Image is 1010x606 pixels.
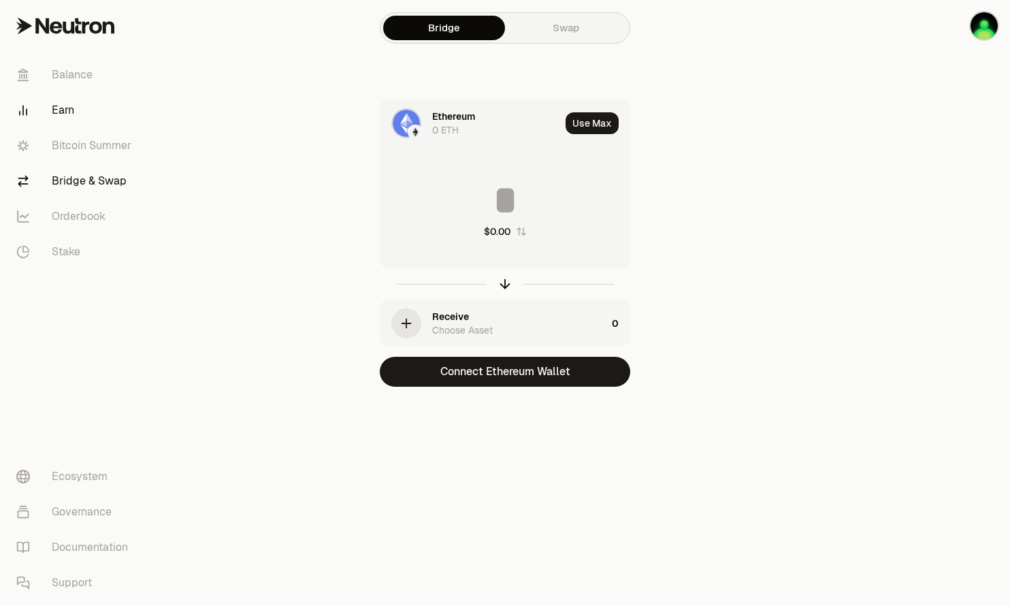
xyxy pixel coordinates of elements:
[566,112,619,134] button: Use Max
[5,199,147,234] a: Orderbook
[383,16,505,40] a: Bridge
[432,123,459,137] div: 0 ETH
[432,323,493,337] div: Choose Asset
[409,126,421,138] img: Ethereum Logo
[505,16,627,40] a: Swap
[380,357,630,387] button: Connect Ethereum Wallet
[612,300,630,347] div: 0
[5,57,147,93] a: Balance
[484,225,527,238] button: $0.00
[5,565,147,601] a: Support
[393,110,420,137] img: ETH Logo
[971,12,998,39] img: KO
[380,100,560,146] div: ETH LogoEthereum LogoEthereum0 ETH
[5,530,147,565] a: Documentation
[5,494,147,530] a: Governance
[5,163,147,199] a: Bridge & Swap
[380,300,630,347] button: ReceiveChoose Asset0
[380,300,606,347] div: ReceiveChoose Asset
[432,310,469,323] div: Receive
[5,459,147,494] a: Ecosystem
[5,234,147,270] a: Stake
[5,128,147,163] a: Bitcoin Summer
[484,225,510,238] div: $0.00
[432,110,475,123] div: Ethereum
[5,93,147,128] a: Earn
